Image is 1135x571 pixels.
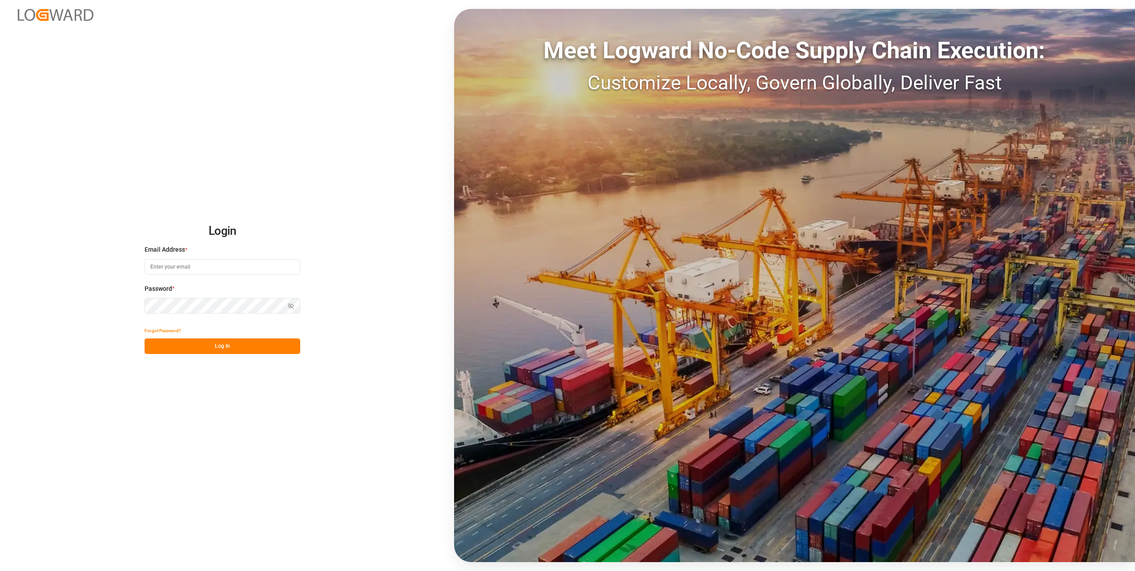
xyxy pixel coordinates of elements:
h2: Login [145,217,300,245]
button: Log In [145,338,300,354]
span: Email Address [145,245,185,254]
img: Logward_new_orange.png [18,9,93,21]
div: Meet Logward No-Code Supply Chain Execution: [454,33,1135,68]
input: Enter your email [145,259,300,275]
div: Customize Locally, Govern Globally, Deliver Fast [454,68,1135,97]
span: Password [145,284,172,294]
button: Forgot Password? [145,323,181,338]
